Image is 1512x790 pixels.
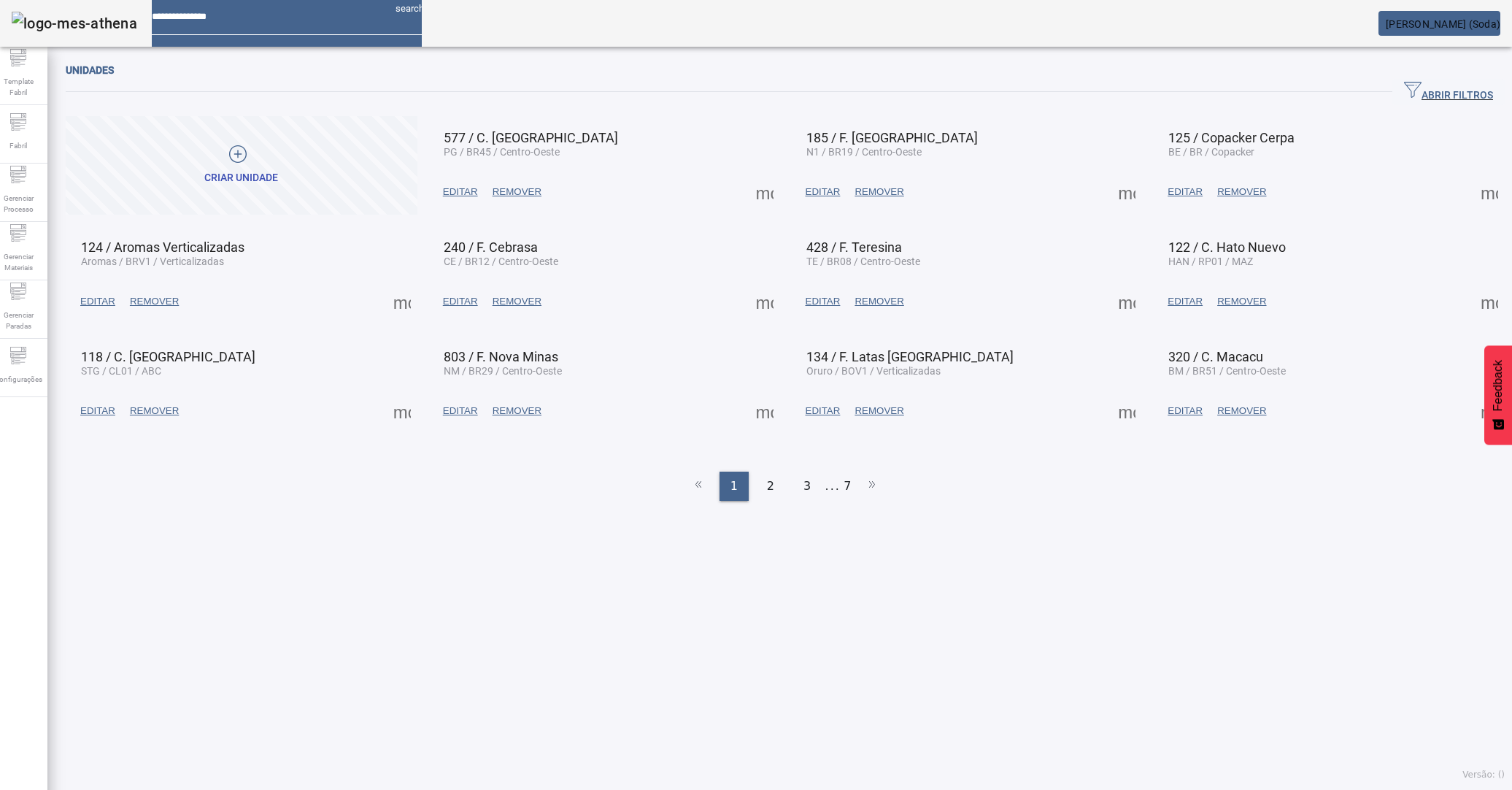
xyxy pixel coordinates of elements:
[130,404,179,418] span: REMOVER
[1217,185,1266,199] span: REMOVER
[1168,130,1295,145] span: 125 / Copacker Cerpa
[806,365,941,377] span: Oruro / BOV1 / Verticalizadas
[5,136,31,156] span: Fabril
[806,404,841,418] span: EDITAR
[443,404,478,418] span: EDITAR
[1392,79,1505,105] button: ABRIR FILTROS
[1114,398,1140,424] button: Mais
[66,116,417,215] button: Criar unidade
[123,398,186,424] button: REMOVER
[1210,288,1273,315] button: REMOVER
[1168,294,1203,309] span: EDITAR
[389,288,415,315] button: Mais
[847,398,911,424] button: REMOVER
[444,256,558,267] span: CE / BR12 / Centro-Oeste
[1160,288,1210,315] button: EDITAR
[81,349,255,364] span: 118 / C. [GEOGRAPHIC_DATA]
[1386,18,1500,30] span: [PERSON_NAME] (Soda)
[493,294,541,309] span: REMOVER
[1168,404,1203,418] span: EDITAR
[81,365,161,377] span: STG / CL01 / ABC
[806,256,920,267] span: TE / BR08 / Centro-Oeste
[80,404,115,418] span: EDITAR
[444,146,560,158] span: PG / BR45 / Centro-Oeste
[855,185,903,199] span: REMOVER
[1168,185,1203,199] span: EDITAR
[73,288,123,315] button: EDITAR
[1168,146,1254,158] span: BE / BR / Copacker
[798,288,848,315] button: EDITAR
[1404,81,1493,103] span: ABRIR FILTROS
[1476,398,1503,424] button: Mais
[1217,294,1266,309] span: REMOVER
[444,239,538,255] span: 240 / F. Cebrasa
[436,398,485,424] button: EDITAR
[1484,345,1512,445] button: Feedback - Mostrar pesquisa
[806,239,902,255] span: 428 / F. Teresina
[485,179,549,205] button: REMOVER
[1476,179,1503,205] button: Mais
[806,146,922,158] span: N1 / BR19 / Centro-Oeste
[855,404,903,418] span: REMOVER
[444,349,558,364] span: 803 / F. Nova Minas
[806,349,1014,364] span: 134 / F. Latas [GEOGRAPHIC_DATA]
[1168,365,1286,377] span: BM / BR51 / Centro-Oeste
[1210,179,1273,205] button: REMOVER
[1160,398,1210,424] button: EDITAR
[130,294,179,309] span: REMOVER
[806,294,841,309] span: EDITAR
[123,288,186,315] button: REMOVER
[752,179,778,205] button: Mais
[752,288,778,315] button: Mais
[493,185,541,199] span: REMOVER
[798,179,848,205] button: EDITAR
[1210,398,1273,424] button: REMOVER
[444,365,562,377] span: NM / BR29 / Centro-Oeste
[1217,404,1266,418] span: REMOVER
[66,64,114,76] span: Unidades
[81,256,224,267] span: Aromas / BRV1 / Verticalizadas
[806,185,841,199] span: EDITAR
[81,239,244,255] span: 124 / Aromas Verticalizadas
[493,404,541,418] span: REMOVER
[204,171,278,185] div: Criar unidade
[1462,770,1505,780] span: Versão: ()
[798,398,848,424] button: EDITAR
[1476,288,1503,315] button: Mais
[1160,179,1210,205] button: EDITAR
[847,179,911,205] button: REMOVER
[436,288,485,315] button: EDITAR
[485,288,549,315] button: REMOVER
[436,179,485,205] button: EDITAR
[1168,256,1253,267] span: HAN / RP01 / MAZ
[443,294,478,309] span: EDITAR
[752,398,778,424] button: Mais
[1492,360,1505,411] span: Feedback
[1168,239,1286,255] span: 122 / C. Hato Nuevo
[806,130,978,145] span: 185 / F. [GEOGRAPHIC_DATA]
[1114,288,1140,315] button: Mais
[847,288,911,315] button: REMOVER
[80,294,115,309] span: EDITAR
[844,472,851,501] li: 7
[855,294,903,309] span: REMOVER
[443,185,478,199] span: EDITAR
[767,478,774,495] span: 2
[73,398,123,424] button: EDITAR
[12,12,137,35] img: logo-mes-athena
[485,398,549,424] button: REMOVER
[1114,179,1140,205] button: Mais
[444,130,618,145] span: 577 / C. [GEOGRAPHIC_DATA]
[803,478,811,495] span: 3
[1168,349,1263,364] span: 320 / C. Macacu
[825,472,840,501] li: ...
[389,398,415,424] button: Mais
